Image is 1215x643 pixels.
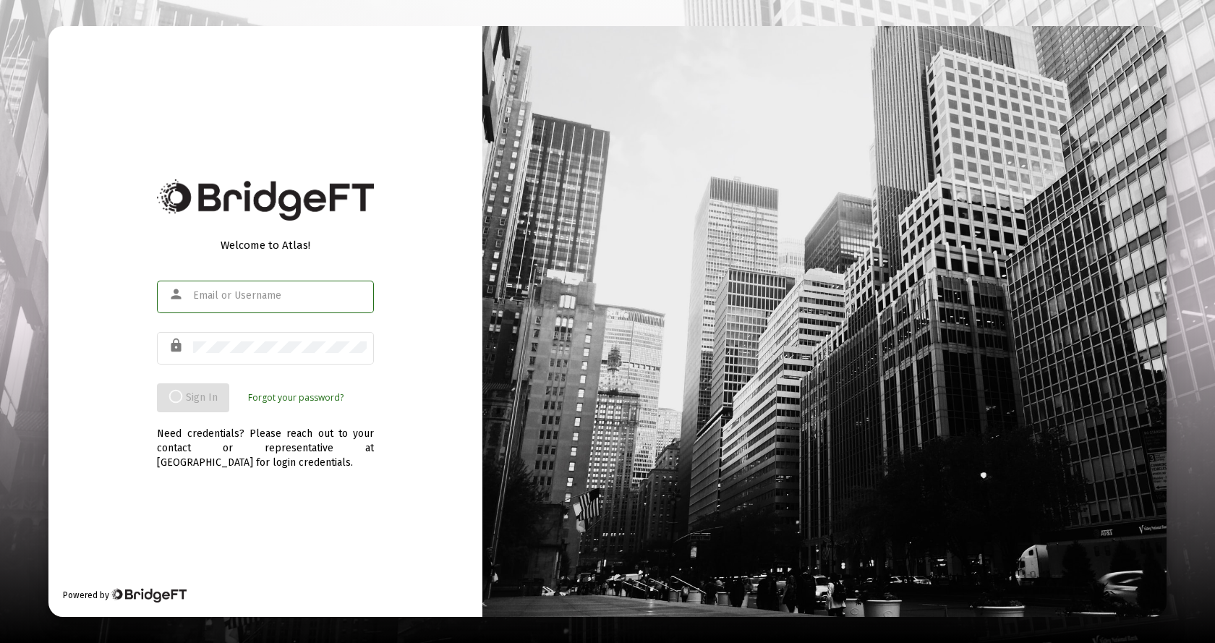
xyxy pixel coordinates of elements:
div: Need credentials? Please reach out to your contact or representative at [GEOGRAPHIC_DATA] for log... [157,412,374,470]
button: Sign In [157,383,229,412]
a: Forgot your password? [248,391,344,405]
img: Bridge Financial Technology Logo [157,179,374,221]
mat-icon: person [169,286,186,303]
img: Bridge Financial Technology Logo [111,588,187,602]
span: Sign In [169,391,218,404]
div: Powered by [63,588,187,602]
div: Welcome to Atlas! [157,238,374,252]
mat-icon: lock [169,337,186,354]
input: Email or Username [193,290,367,302]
